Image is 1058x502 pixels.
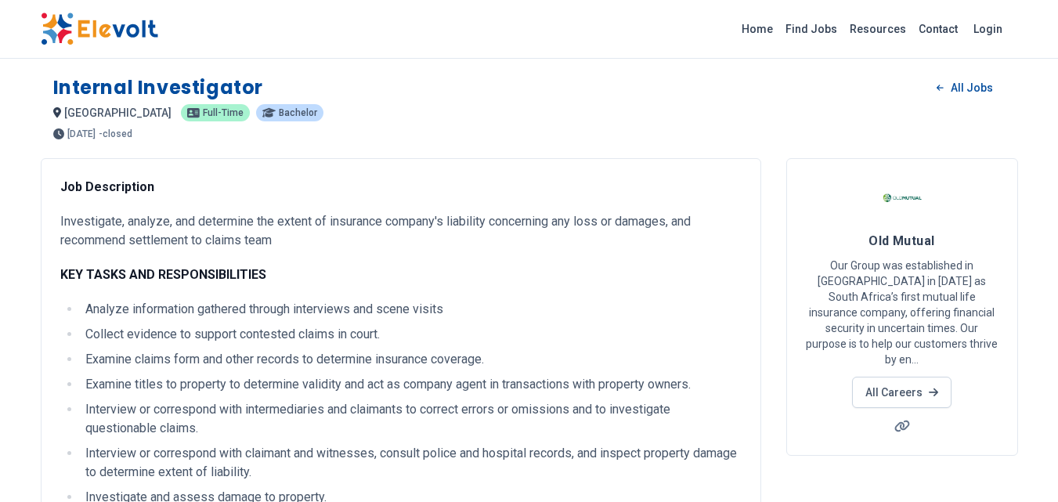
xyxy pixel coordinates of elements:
[81,400,742,438] li: Interview or correspond with intermediaries and claimants to correct errors or omissions and to i...
[41,13,158,45] img: Elevolt
[852,377,951,408] a: All Careers
[99,129,132,139] p: - closed
[81,444,742,482] li: Interview or correspond with claimant and witnesses, consult police and hospital records, and ins...
[60,179,154,194] strong: Job Description
[964,13,1012,45] a: Login
[779,16,843,42] a: Find Jobs
[806,258,998,367] p: Our Group was established in [GEOGRAPHIC_DATA] in [DATE] as South Africa’s first mutual life insu...
[81,350,742,369] li: Examine claims form and other records to determine insurance coverage.
[60,212,742,250] p: Investigate, analyze, and determine the extent of insurance company's liability concerning any lo...
[81,325,742,344] li: Collect evidence to support contested claims in court.
[81,300,742,319] li: Analyze information gathered through interviews and scene visits
[64,107,172,119] span: [GEOGRAPHIC_DATA]
[868,233,935,248] span: Old Mutual
[883,178,922,217] img: Old Mutual
[912,16,964,42] a: Contact
[81,375,742,394] li: Examine titles to property to determine validity and act as company agent in transactions with pr...
[279,108,317,117] span: Bachelor
[924,76,1005,99] a: All Jobs
[735,16,779,42] a: Home
[203,108,244,117] span: Full-time
[843,16,912,42] a: Resources
[67,129,96,139] span: [DATE]
[53,75,264,100] h1: Internal Investigator
[60,267,266,282] strong: KEY TASKS AND RESPONSIBILITIES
